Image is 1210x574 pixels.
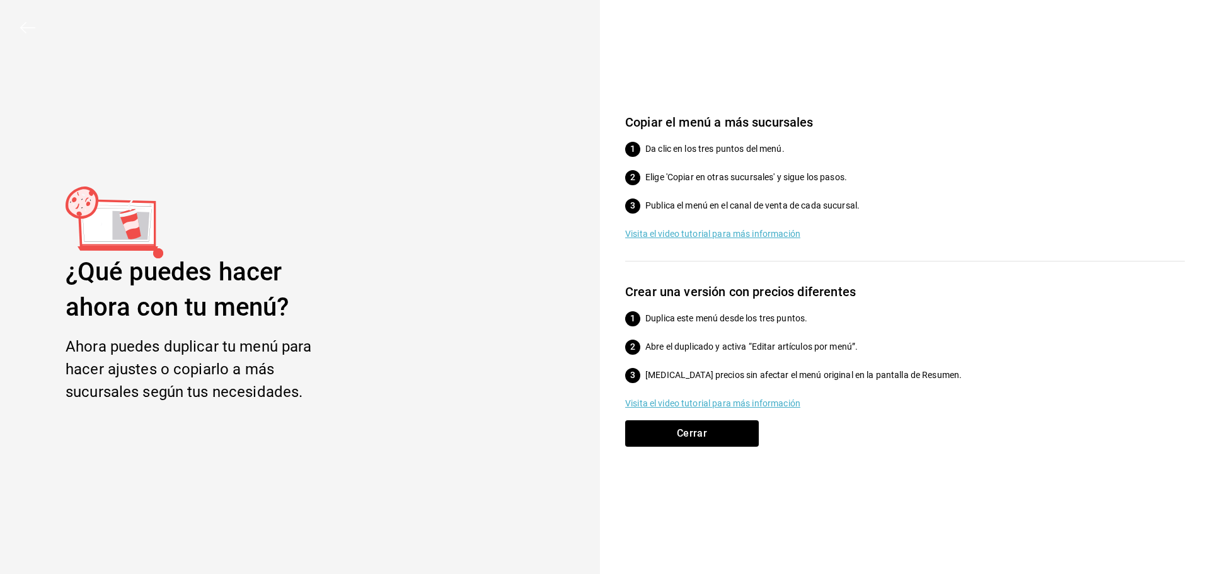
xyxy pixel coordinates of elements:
[645,369,1185,382] p: [MEDICAL_DATA] precios sin afectar el menú original en la pantalla de Resumen.
[645,312,1185,325] p: Duplica este menú desde los tres puntos.
[625,112,1185,132] h6: Copiar el menú a más sucursales
[625,397,1185,410] a: Visita el video tutorial para más información
[625,227,1185,241] a: Visita el video tutorial para más información
[625,282,1185,302] h6: Crear una versión con precios diferentes
[645,142,1185,156] p: Da clic en los tres puntos del menú.
[645,171,1185,184] p: Elige 'Copiar en otras sucursales' y sigue los pasos.
[645,199,1185,212] p: Publica el menú en el canal de venta de cada sucursal.
[66,335,348,403] div: Ahora puedes duplicar tu menú para hacer ajustes o copiarlo a más sucursales según tus necesidades.
[66,255,348,325] div: ¿Qué puedes hacer ahora con tu menú?
[625,420,759,447] button: Cerrar
[645,340,1185,353] p: Abre el duplicado y activa “Editar artículos por menú”.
